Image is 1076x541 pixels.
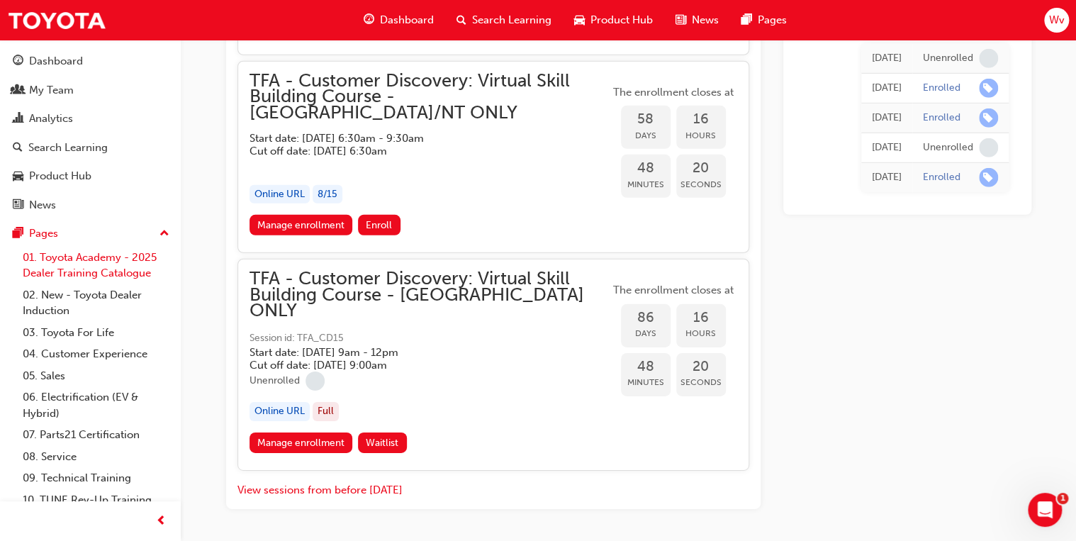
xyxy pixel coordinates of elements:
button: Pages [6,221,175,247]
span: learningRecordVerb_ENROLL-icon [979,108,998,128]
div: Thu Jun 26 2025 09:30:38 GMT+0800 (Australian Western Standard Time) [872,80,902,96]
span: 1 [1057,493,1068,504]
span: news-icon [676,11,686,29]
a: 02. New - Toyota Dealer Induction [17,284,175,322]
span: learningRecordVerb_ENROLL-icon [979,168,998,187]
span: pages-icon [741,11,752,29]
span: 86 [621,310,671,326]
span: 48 [621,359,671,375]
a: Manage enrollment [250,215,353,235]
div: Online URL [250,185,310,204]
a: Analytics [6,106,175,132]
button: View sessions from before [DATE] [237,482,403,498]
a: news-iconNews [664,6,730,35]
div: Enrolled [923,82,960,95]
div: Fri Jun 06 2025 14:50:07 GMT+0800 (Australian Western Standard Time) [872,140,902,156]
span: learningRecordVerb_ENROLL-icon [979,79,998,98]
h5: Cut off date: [DATE] 9:00am [250,359,587,372]
span: 48 [621,160,671,177]
a: 05. Sales [17,365,175,387]
a: guage-iconDashboard [352,6,445,35]
a: Manage enrollment [250,433,353,453]
span: Days [621,128,671,144]
div: News [29,197,56,213]
span: 20 [676,359,726,375]
button: TFA - Customer Discovery: Virtual Skill Building Course - [GEOGRAPHIC_DATA]/NT ONLYStart date: [D... [250,73,737,242]
div: Enrolled [923,111,960,125]
button: DashboardMy TeamAnalyticsSearch LearningProduct HubNews [6,45,175,221]
a: 01. Toyota Academy - 2025 Dealer Training Catalogue [17,247,175,284]
div: Dashboard [29,53,83,69]
span: 16 [676,310,726,326]
img: Trak [7,4,106,36]
span: guage-icon [13,55,23,68]
span: 58 [621,111,671,128]
a: pages-iconPages [730,6,798,35]
a: 07. Parts21 Certification [17,424,175,446]
span: The enrollment closes at [610,84,737,101]
a: 10. TUNE Rev-Up Training [17,489,175,511]
h5: Cut off date: [DATE] 6:30am [250,145,587,157]
div: Enrolled [923,171,960,184]
div: Fri Jun 06 2025 14:51:15 GMT+0800 (Australian Western Standard Time) [872,110,902,126]
a: Search Learning [6,135,175,161]
span: prev-icon [156,513,167,530]
span: learningRecordVerb_NONE-icon [979,49,998,68]
span: news-icon [13,199,23,212]
span: Search Learning [472,12,551,28]
span: Pages [758,12,787,28]
span: Minutes [621,177,671,193]
span: up-icon [159,225,169,243]
button: Enroll [358,215,400,235]
div: Online URL [250,402,310,421]
span: 16 [676,111,726,128]
div: Thu Jun 26 2025 09:31:11 GMT+0800 (Australian Western Standard Time) [872,50,902,67]
span: Minutes [621,374,671,391]
a: car-iconProduct Hub [563,6,664,35]
span: News [692,12,719,28]
span: Wv [1048,12,1064,28]
div: Full [313,402,339,421]
div: Unenrolled [923,141,973,155]
div: Analytics [29,111,73,127]
div: Unenrolled [250,374,300,388]
span: search-icon [456,11,466,29]
div: Unenrolled [923,52,973,65]
span: learningRecordVerb_NONE-icon [306,372,325,391]
a: 03. Toyota For Life [17,322,175,344]
span: Hours [676,128,726,144]
a: 04. Customer Experience [17,343,175,365]
span: people-icon [13,84,23,97]
div: 8 / 15 [313,185,342,204]
span: Hours [676,325,726,342]
div: Pages [29,225,58,242]
span: learningRecordVerb_NONE-icon [979,138,998,157]
span: Days [621,325,671,342]
button: Wv [1044,8,1069,33]
a: Dashboard [6,48,175,74]
a: News [6,192,175,218]
div: Wed Apr 02 2025 13:36:12 GMT+0800 (Australian Western Standard Time) [872,169,902,186]
span: Session id: TFA_CD15 [250,330,610,347]
a: search-iconSearch Learning [445,6,563,35]
span: Enroll [366,219,392,231]
h5: Start date: [DATE] 6:30am - 9:30am [250,132,587,145]
iframe: Intercom live chat [1028,493,1062,527]
a: 08. Service [17,446,175,468]
span: chart-icon [13,113,23,126]
div: Search Learning [28,140,108,156]
span: Dashboard [380,12,434,28]
span: pages-icon [13,228,23,240]
span: TFA - Customer Discovery: Virtual Skill Building Course - [GEOGRAPHIC_DATA]/NT ONLY [250,73,610,121]
div: My Team [29,82,74,99]
button: Waitlist [358,433,407,453]
a: 06. Electrification (EV & Hybrid) [17,386,175,424]
a: Product Hub [6,163,175,189]
span: car-icon [13,170,23,183]
span: Product Hub [590,12,653,28]
a: 09. Technical Training [17,467,175,489]
a: My Team [6,77,175,104]
h5: Start date: [DATE] 9am - 12pm [250,346,587,359]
